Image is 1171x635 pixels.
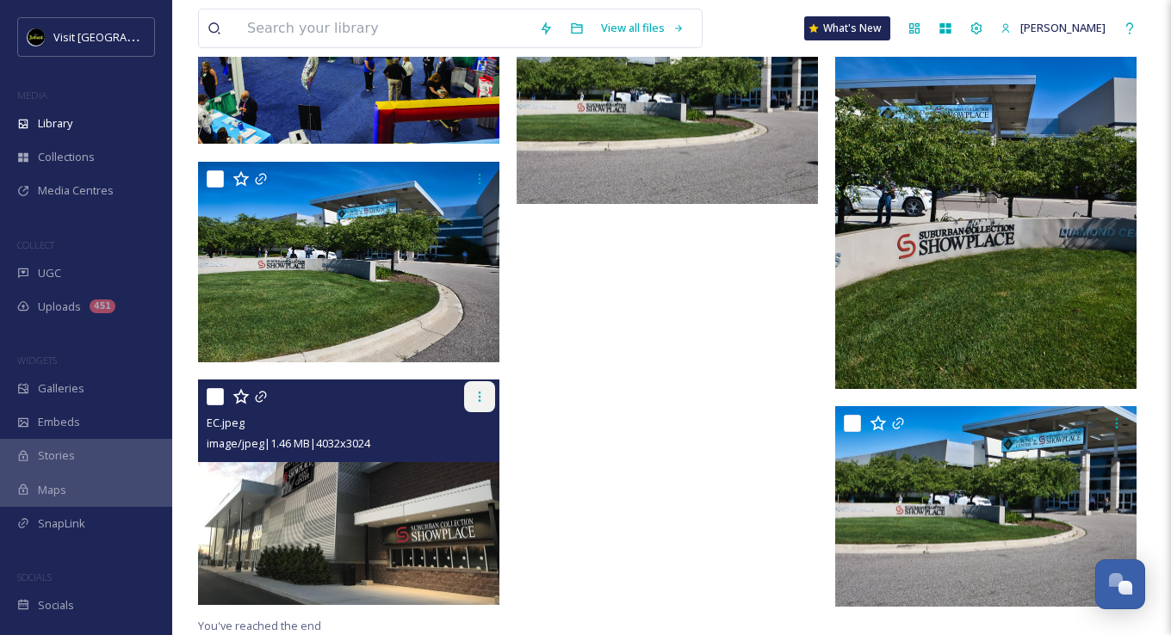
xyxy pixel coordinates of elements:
span: Uploads [38,299,81,315]
span: Media Centres [38,182,114,199]
span: Visit [GEOGRAPHIC_DATA] [53,28,187,45]
span: Stories [38,447,75,464]
a: View all files [592,11,693,45]
span: Maps [38,482,66,498]
span: Library [38,115,72,132]
span: MEDIA [17,89,47,102]
span: SOCIALS [17,570,52,583]
a: [PERSON_NAME] [992,11,1114,45]
span: Collections [38,149,95,165]
img: VISIT%20DETROIT%20LOGO%20-%20BLACK%20BACKGROUND.png [28,28,45,46]
img: Suburban-Collection-exterior-Bowen_9587-Photo_by_Bill_Bowen.jpg [198,161,499,362]
span: Socials [38,597,74,613]
span: Embeds [38,414,80,430]
button: Open Chat [1095,559,1145,609]
img: Suburban-Collection-exterior-Bowen_9586-Photo_by_Bill_Bowen.jpg [517,3,818,205]
a: What's New [804,16,890,40]
span: UGC [38,265,61,281]
span: Galleries [38,380,84,397]
span: [PERSON_NAME] [1020,20,1106,35]
div: 451 [90,299,115,313]
span: EC.jpeg [207,415,245,430]
span: SnapLink [38,515,85,532]
span: You've reached the end [198,618,321,633]
span: WIDGETS [17,354,57,367]
img: Suburban-Collection-exterior-Bowen_9586_Photo_Credit_Bill_Bowen.jpeg [835,406,1137,607]
span: COLLECT [17,238,54,251]
img: EC.jpeg [198,379,499,606]
span: image/jpeg | 1.46 MB | 4032 x 3024 [207,435,370,451]
input: Search your library [239,9,530,47]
